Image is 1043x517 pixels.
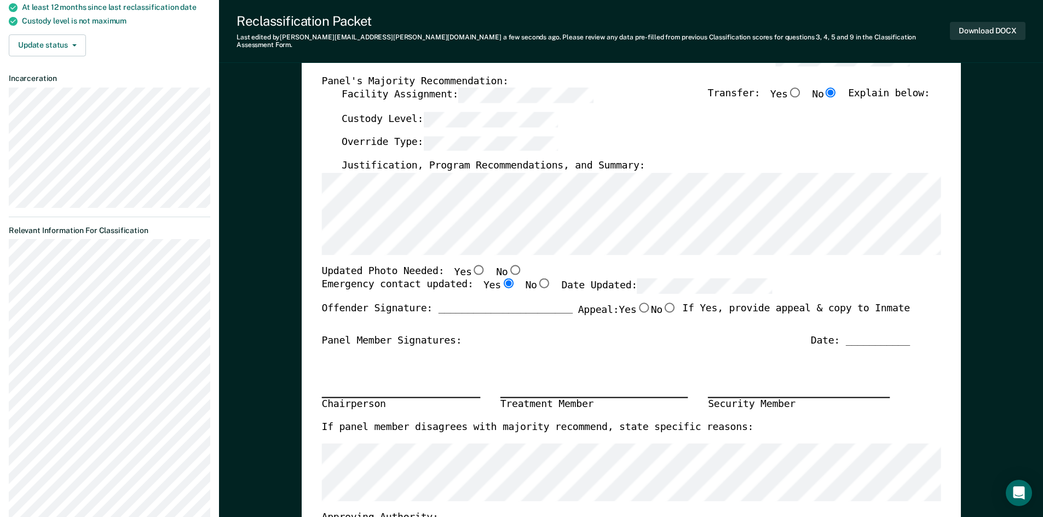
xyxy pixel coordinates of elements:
span: maximum [92,16,126,25]
button: Update status [9,34,86,56]
input: Facility Assignment: [458,88,593,103]
div: Open Intercom Messenger [1006,480,1032,506]
div: Treatment Member [500,397,688,411]
input: No [823,88,838,97]
input: Yes [636,303,650,312]
label: No [496,264,522,278]
div: Transfer: Explain below: [707,88,930,112]
input: Yes [500,278,515,288]
div: Custody level is not [22,16,210,26]
label: Override Type: [341,136,558,151]
div: Security Member [708,397,890,411]
div: Emergency contact updated: [321,278,772,303]
label: Justification, Program Recommendations, and Summary: [341,160,644,173]
input: Custody Level: [423,112,558,127]
label: If panel member disagrees with majority recommend, state specific reasons: [321,421,753,434]
input: Yes [787,88,802,97]
label: Facility Assignment: [341,88,592,103]
label: Yes [454,264,486,278]
label: Date Updated: [561,278,772,294]
span: date [180,3,196,11]
div: Offender Signature: _______________________ If Yes, provide appeal & copy to Inmate [321,303,909,334]
div: Last edited by [PERSON_NAME][EMAIL_ADDRESS][PERSON_NAME][DOMAIN_NAME] . Please review any data pr... [237,33,950,49]
label: No [525,278,551,294]
div: Reclassification Packet [237,13,950,29]
label: Yes [770,88,802,103]
input: Current Custody Level: [775,51,909,66]
input: No [662,303,677,312]
button: Download DOCX [950,22,1025,40]
div: Chairperson [321,397,480,411]
div: At least 12 months since last reclassification [22,3,210,12]
label: No [812,88,838,103]
label: Yes [619,303,650,317]
span: a few seconds ago [503,33,560,41]
div: Panel's Majority Recommendation: [321,75,909,88]
input: Yes [471,264,486,274]
dt: Relevant Information For Classification [9,226,210,235]
div: Date: ___________ [810,334,909,347]
label: Appeal: [578,303,677,326]
div: Updated Photo Needed: [321,264,522,278]
label: No [650,303,677,317]
input: Override Type: [423,136,558,151]
label: Custody Level: [341,112,558,127]
label: Yes [483,278,515,294]
div: Panel Member Signatures: [321,334,462,347]
input: Date Updated: [637,278,771,294]
dt: Incarceration [9,74,210,83]
label: Current Custody Level: [647,51,910,66]
label: Scored CAF Range: CLOSE [321,51,450,66]
input: No [508,264,522,274]
input: No [537,278,551,288]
